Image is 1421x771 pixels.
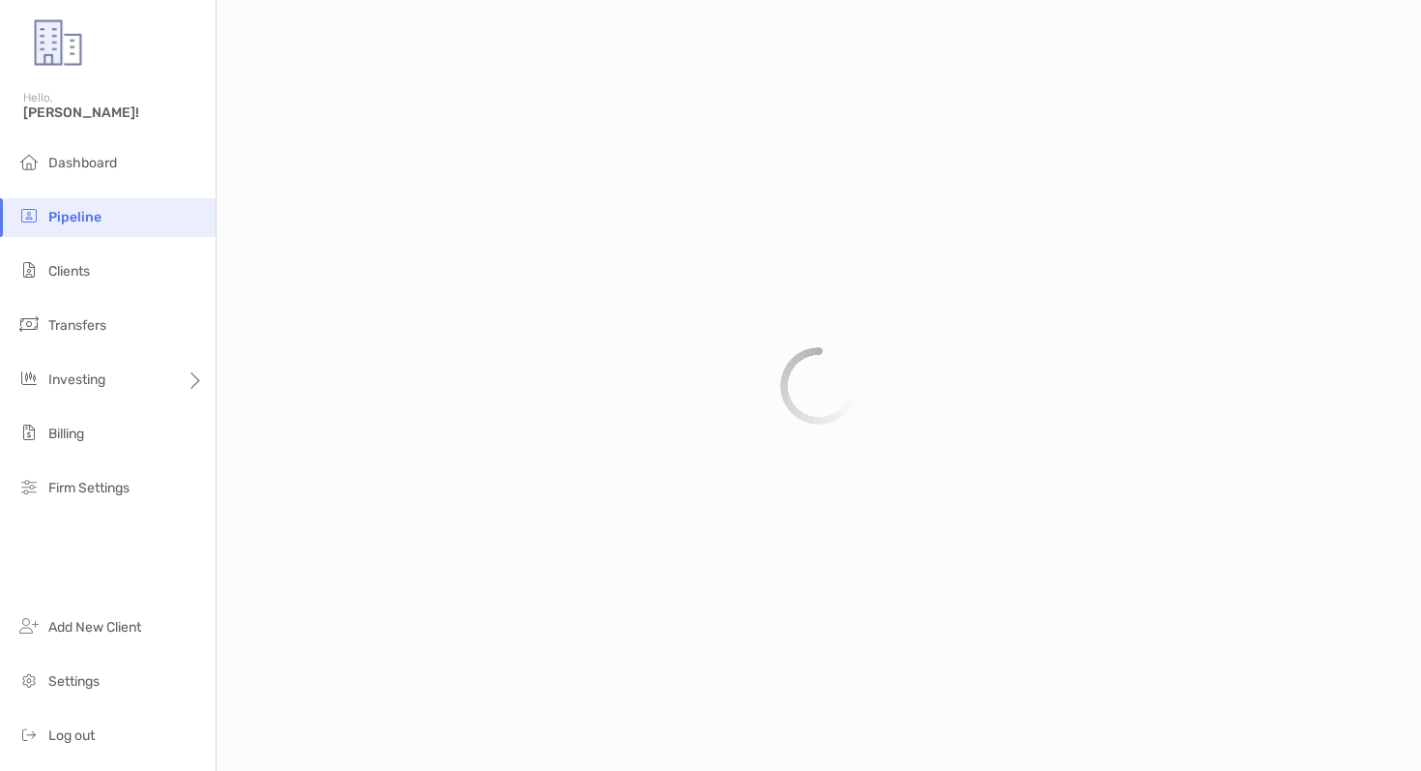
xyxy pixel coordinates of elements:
img: billing icon [17,421,41,444]
img: dashboard icon [17,150,41,173]
img: pipeline icon [17,204,41,227]
span: Add New Client [48,619,141,636]
img: Zoe Logo [23,8,93,77]
img: logout icon [17,723,41,746]
span: Log out [48,727,95,744]
span: Pipeline [48,209,101,225]
img: settings icon [17,668,41,692]
img: investing icon [17,367,41,390]
img: clients icon [17,258,41,282]
span: Transfers [48,317,106,334]
img: firm-settings icon [17,475,41,498]
span: Investing [48,371,105,388]
span: Firm Settings [48,480,130,496]
img: transfers icon [17,312,41,336]
span: Settings [48,673,100,690]
img: add_new_client icon [17,614,41,638]
span: [PERSON_NAME]! [23,104,204,121]
span: Clients [48,263,90,280]
span: Billing [48,426,84,442]
span: Dashboard [48,155,117,171]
